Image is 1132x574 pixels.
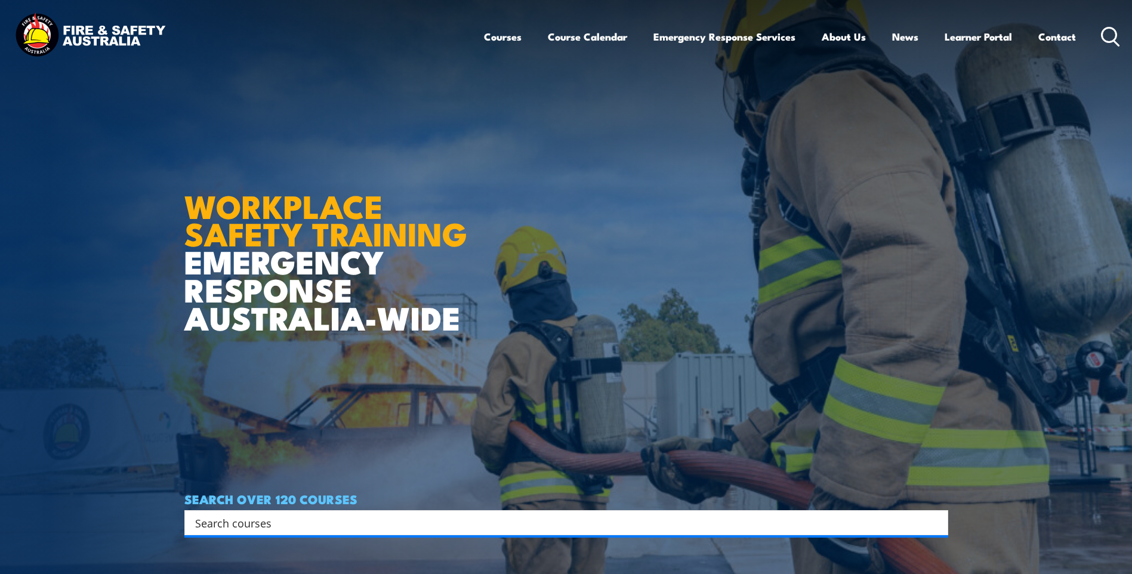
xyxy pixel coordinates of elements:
h1: EMERGENCY RESPONSE AUSTRALIA-WIDE [184,162,476,331]
a: Contact [1038,21,1076,53]
strong: WORKPLACE SAFETY TRAINING [184,180,467,258]
a: Course Calendar [548,21,627,53]
a: Learner Portal [945,21,1012,53]
h4: SEARCH OVER 120 COURSES [184,492,948,505]
a: Courses [484,21,522,53]
a: About Us [822,21,866,53]
a: Emergency Response Services [653,21,795,53]
button: Search magnifier button [927,514,944,531]
a: News [892,21,918,53]
input: Search input [195,514,922,532]
form: Search form [198,514,924,531]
